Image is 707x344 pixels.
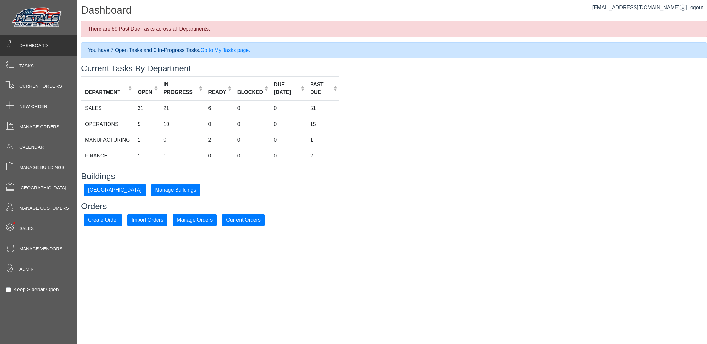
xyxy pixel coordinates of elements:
[237,88,263,96] div: BLOCKED
[19,103,47,110] span: New Order
[200,47,250,53] a: Go to My Tasks page.
[81,201,707,211] h3: Orders
[85,88,127,96] div: DEPARTMENT
[134,100,160,116] td: 31
[173,214,217,226] button: Manage Orders
[306,116,339,132] td: 15
[306,148,339,164] td: 2
[222,214,265,226] button: Current Orders
[19,225,34,232] span: Sales
[270,148,306,164] td: 0
[127,217,167,222] a: Import Orders
[270,132,306,148] td: 0
[151,184,200,196] button: Manage Buildings
[81,21,707,37] div: There are 69 Past Due Tasks across all Departments.
[687,5,703,10] span: Logout
[151,187,200,192] a: Manage Buildings
[81,132,134,148] td: MANUFACTURING
[81,42,707,58] div: You have 7 Open Tasks and 0 In-Progress Tasks.
[6,213,23,234] span: •
[84,184,146,196] button: [GEOGRAPHIC_DATA]
[159,116,204,132] td: 10
[222,217,265,222] a: Current Orders
[19,185,66,191] span: [GEOGRAPHIC_DATA]
[19,246,62,252] span: Manage Vendors
[234,148,270,164] td: 0
[134,116,160,132] td: 5
[159,132,204,148] td: 0
[159,100,204,116] td: 21
[19,124,59,130] span: Manage Orders
[173,217,217,222] a: Manage Orders
[127,214,167,226] button: Import Orders
[10,6,64,30] img: Metals Direct Inc Logo
[270,116,306,132] td: 0
[138,88,152,96] div: OPEN
[84,217,122,222] a: Create Order
[234,100,270,116] td: 0
[84,214,122,226] button: Create Order
[19,266,34,273] span: Admin
[19,63,34,69] span: Tasks
[19,144,44,151] span: Calendar
[310,81,332,96] div: PAST DUE
[204,132,233,148] td: 2
[204,100,233,116] td: 6
[81,4,707,18] h1: Dashboard
[306,132,339,148] td: 1
[306,100,339,116] td: 51
[14,286,59,294] label: Keep Sidebar Open
[208,88,226,96] div: READY
[19,42,48,49] span: Dashboard
[592,4,703,12] div: |
[234,132,270,148] td: 0
[274,81,299,96] div: DUE [DATE]
[84,187,146,192] a: [GEOGRAPHIC_DATA]
[19,205,69,212] span: Manage Customers
[81,148,134,164] td: FINANCE
[81,171,707,181] h3: Buildings
[163,81,197,96] div: IN-PROGRESS
[234,116,270,132] td: 0
[204,148,233,164] td: 0
[19,164,64,171] span: Manage Buildings
[592,5,686,10] a: [EMAIL_ADDRESS][DOMAIN_NAME]
[81,100,134,116] td: SALES
[19,83,62,90] span: Current Orders
[134,148,160,164] td: 1
[204,116,233,132] td: 0
[159,148,204,164] td: 1
[134,132,160,148] td: 1
[81,116,134,132] td: OPERATIONS
[270,100,306,116] td: 0
[81,64,707,74] h3: Current Tasks By Department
